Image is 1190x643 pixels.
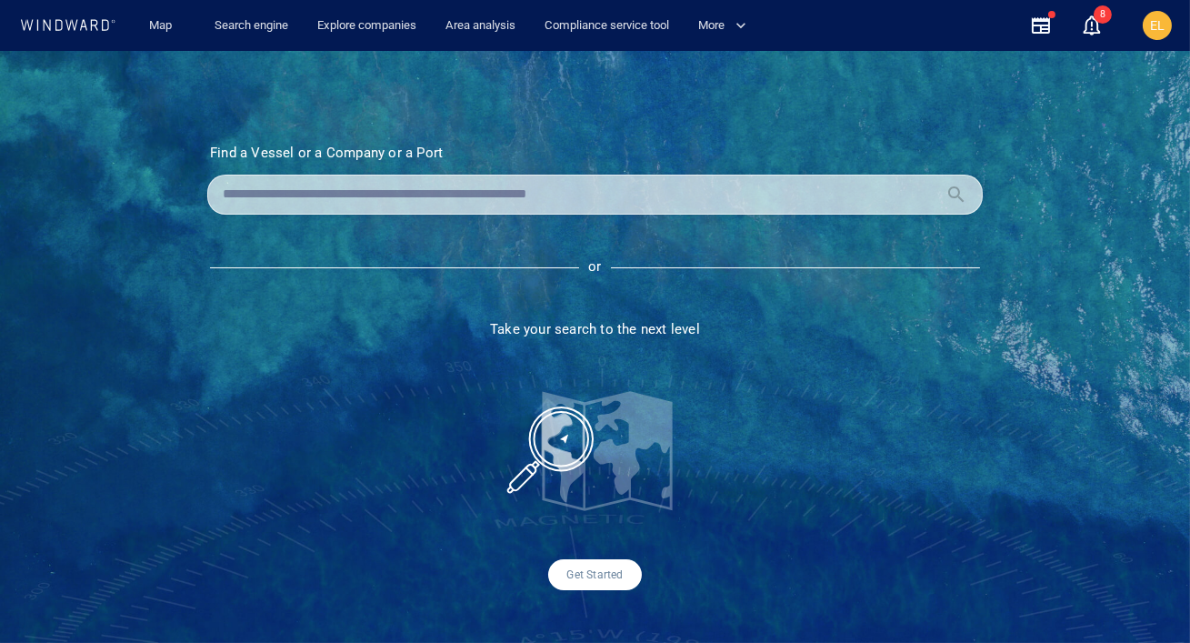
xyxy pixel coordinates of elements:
button: 8 [1081,15,1103,36]
button: More [691,10,762,42]
iframe: Chat [1113,561,1176,629]
button: EL [1139,7,1175,44]
button: Map [135,10,193,42]
a: Explore companies [310,10,424,42]
span: or [588,260,601,276]
div: Notification center [1081,15,1103,36]
a: Compliance service tool [537,10,676,42]
span: More [698,15,746,36]
span: 8 [1094,5,1112,24]
h3: Find a Vessel or a Company or a Port [210,145,980,161]
span: EL [1150,18,1165,33]
a: Map [142,10,185,42]
h4: Take your search to the next level [207,321,983,337]
a: Area analysis [438,10,523,42]
a: Get Started [548,559,641,590]
a: 8 [1077,11,1106,40]
a: Search engine [207,10,295,42]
